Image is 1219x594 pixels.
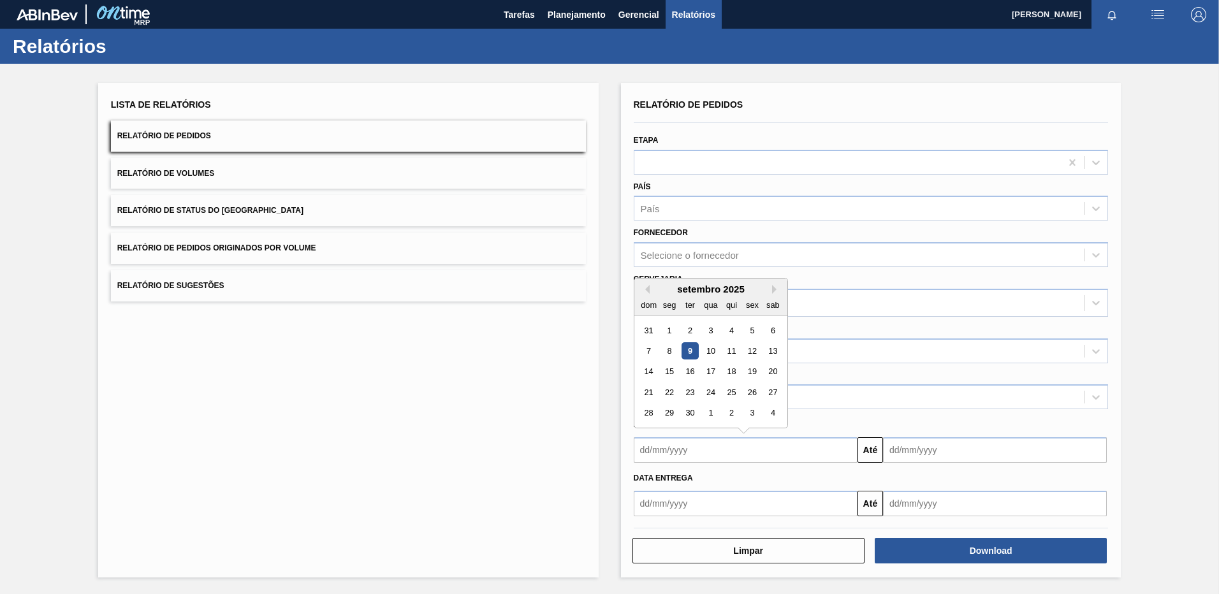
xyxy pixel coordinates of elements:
[1150,7,1165,22] img: userActions
[722,363,740,380] div: Choose quinta-feira, 18 de setembro de 2025
[743,296,761,314] div: sex
[117,206,303,215] span: Relatório de Status do [GEOGRAPHIC_DATA]
[702,384,719,401] div: Choose quarta-feira, 24 de setembro de 2025
[772,285,781,294] button: Next Month
[638,320,783,423] div: month 2025-09
[702,363,719,380] div: Choose quarta-feira, 17 de setembro de 2025
[117,243,316,252] span: Relatório de Pedidos Originados por Volume
[641,250,739,261] div: Selecione o fornecedor
[661,342,678,359] div: Choose segunda-feira, 8 de setembro de 2025
[634,284,787,294] div: setembro 2025
[640,405,657,422] div: Choose domingo, 28 de setembro de 2025
[632,538,865,563] button: Limpar
[111,158,586,189] button: Relatório de Volumes
[111,195,586,226] button: Relatório de Status do [GEOGRAPHIC_DATA]
[634,474,693,482] span: Data entrega
[641,285,650,294] button: Previous Month
[634,437,858,463] input: dd/mm/yyyy
[634,182,651,191] label: País
[722,342,740,359] div: Choose quinta-feira, 11 de setembro de 2025
[764,363,781,380] div: Choose sábado, 20 de setembro de 2025
[661,384,678,401] div: Choose segunda-feira, 22 de setembro de 2025
[702,342,719,359] div: Choose quarta-feira, 10 de setembro de 2025
[858,437,883,463] button: Até
[661,363,678,380] div: Choose segunda-feira, 15 de setembro de 2025
[722,322,740,339] div: Choose quinta-feira, 4 de setembro de 2025
[681,363,698,380] div: Choose terça-feira, 16 de setembro de 2025
[681,405,698,422] div: Choose terça-feira, 30 de setembro de 2025
[743,342,761,359] div: Choose sexta-feira, 12 de setembro de 2025
[111,120,586,152] button: Relatório de Pedidos
[681,296,698,314] div: ter
[722,405,740,422] div: Choose quinta-feira, 2 de outubro de 2025
[722,384,740,401] div: Choose quinta-feira, 25 de setembro de 2025
[875,538,1107,563] button: Download
[681,342,698,359] div: Choose terça-feira, 9 de setembro de 2025
[764,384,781,401] div: Choose sábado, 27 de setembro de 2025
[640,384,657,401] div: Choose domingo, 21 de setembro de 2025
[1091,6,1132,24] button: Notificações
[883,491,1107,516] input: dd/mm/yyyy
[17,9,78,20] img: TNhmsLtSVTkK8tSr43FrP2fwEKptu5GPRR3wAAAABJRU5ErkJggg==
[672,7,715,22] span: Relatórios
[640,363,657,380] div: Choose domingo, 14 de setembro de 2025
[111,99,211,110] span: Lista de Relatórios
[618,7,659,22] span: Gerencial
[883,437,1107,463] input: dd/mm/yyyy
[702,322,719,339] div: Choose quarta-feira, 3 de setembro de 2025
[661,405,678,422] div: Choose segunda-feira, 29 de setembro de 2025
[111,233,586,264] button: Relatório de Pedidos Originados por Volume
[634,136,659,145] label: Etapa
[117,131,211,140] span: Relatório de Pedidos
[117,169,214,178] span: Relatório de Volumes
[764,322,781,339] div: Choose sábado, 6 de setembro de 2025
[764,342,781,359] div: Choose sábado, 13 de setembro de 2025
[702,296,719,314] div: qua
[117,281,224,290] span: Relatório de Sugestões
[634,228,688,237] label: Fornecedor
[743,384,761,401] div: Choose sexta-feira, 26 de setembro de 2025
[504,7,535,22] span: Tarefas
[1191,7,1206,22] img: Logout
[641,203,660,214] div: País
[681,384,698,401] div: Choose terça-feira, 23 de setembro de 2025
[640,296,657,314] div: dom
[702,405,719,422] div: Choose quarta-feira, 1 de outubro de 2025
[640,342,657,359] div: Choose domingo, 7 de setembro de 2025
[548,7,606,22] span: Planejamento
[743,405,761,422] div: Choose sexta-feira, 3 de outubro de 2025
[640,322,657,339] div: Choose domingo, 31 de agosto de 2025
[661,296,678,314] div: seg
[634,491,858,516] input: dd/mm/yyyy
[743,363,761,380] div: Choose sexta-feira, 19 de setembro de 2025
[634,99,743,110] span: Relatório de Pedidos
[111,270,586,301] button: Relatório de Sugestões
[661,322,678,339] div: Choose segunda-feira, 1 de setembro de 2025
[764,405,781,422] div: Choose sábado, 4 de outubro de 2025
[743,322,761,339] div: Choose sexta-feira, 5 de setembro de 2025
[634,275,683,284] label: Cervejaria
[681,322,698,339] div: Choose terça-feira, 2 de setembro de 2025
[722,296,740,314] div: qui
[13,39,239,54] h1: Relatórios
[858,491,883,516] button: Até
[764,296,781,314] div: sab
